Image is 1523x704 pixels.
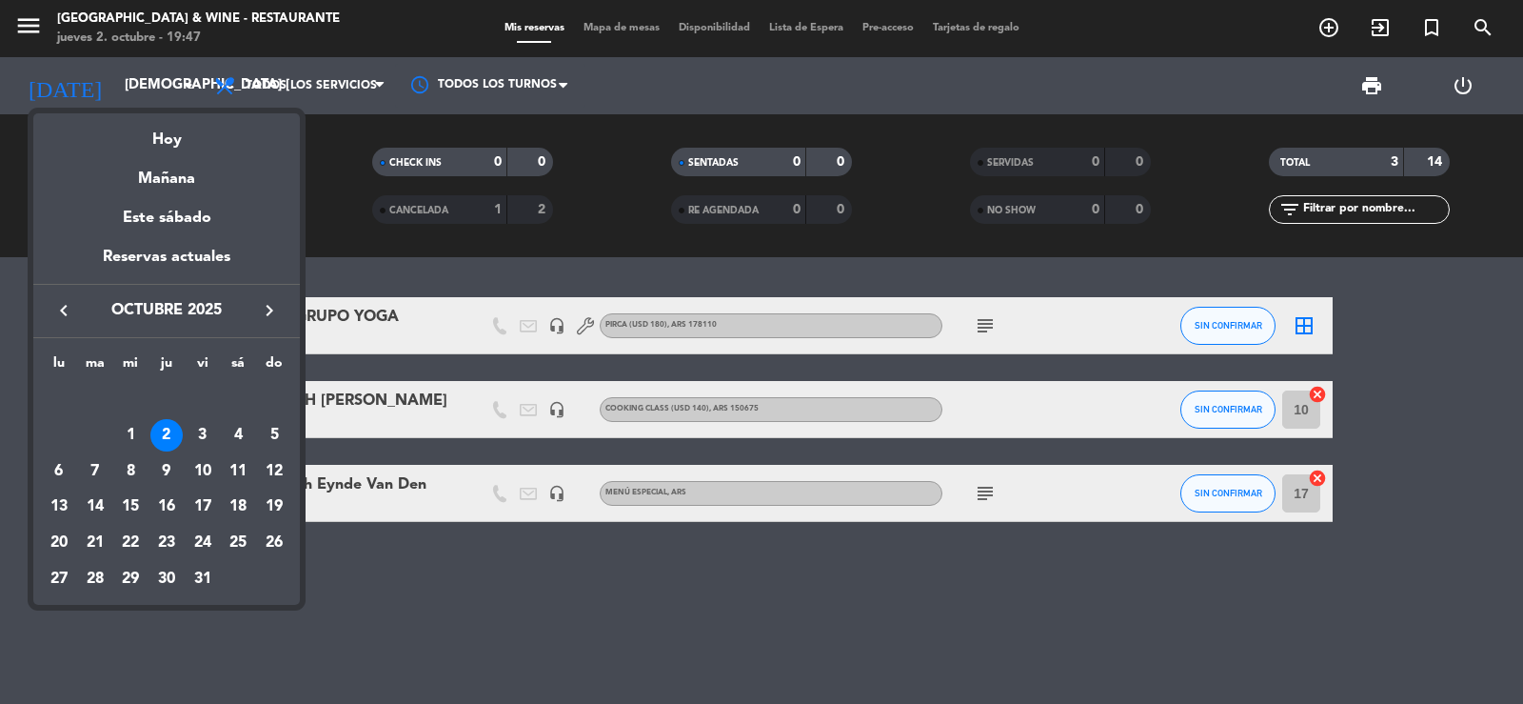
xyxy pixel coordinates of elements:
[258,455,290,488] div: 12
[41,453,77,490] td: 6 de octubre de 2025
[222,419,254,452] div: 4
[185,417,221,453] td: 3 de octubre de 2025
[187,491,219,523] div: 17
[77,352,113,382] th: martes
[47,298,81,323] button: keyboard_arrow_left
[258,491,290,523] div: 19
[150,455,183,488] div: 9
[187,527,219,559] div: 24
[41,381,292,417] td: OCT.
[185,525,221,561] td: 24 de octubre de 2025
[114,455,147,488] div: 8
[150,419,183,452] div: 2
[187,563,219,595] div: 31
[256,489,292,525] td: 19 de octubre de 2025
[33,152,300,191] div: Mañana
[43,527,75,559] div: 20
[256,525,292,561] td: 26 de octubre de 2025
[52,299,75,322] i: keyboard_arrow_left
[112,453,148,490] td: 8 de octubre de 2025
[43,491,75,523] div: 13
[252,298,287,323] button: keyboard_arrow_right
[112,561,148,597] td: 29 de octubre de 2025
[222,527,254,559] div: 25
[79,563,111,595] div: 28
[114,419,147,452] div: 1
[33,191,300,245] div: Este sábado
[79,491,111,523] div: 14
[256,417,292,453] td: 5 de octubre de 2025
[185,489,221,525] td: 17 de octubre de 2025
[222,491,254,523] div: 18
[77,561,113,597] td: 28 de octubre de 2025
[81,298,252,323] span: octubre 2025
[77,525,113,561] td: 21 de octubre de 2025
[185,561,221,597] td: 31 de octubre de 2025
[221,417,257,453] td: 4 de octubre de 2025
[41,561,77,597] td: 27 de octubre de 2025
[112,489,148,525] td: 15 de octubre de 2025
[148,352,185,382] th: jueves
[258,299,281,322] i: keyboard_arrow_right
[256,453,292,490] td: 12 de octubre de 2025
[43,563,75,595] div: 27
[258,419,290,452] div: 5
[77,453,113,490] td: 7 de octubre de 2025
[112,525,148,561] td: 22 de octubre de 2025
[187,455,219,488] div: 10
[258,527,290,559] div: 26
[150,491,183,523] div: 16
[148,453,185,490] td: 9 de octubre de 2025
[33,245,300,284] div: Reservas actuales
[150,527,183,559] div: 23
[41,352,77,382] th: lunes
[41,525,77,561] td: 20 de octubre de 2025
[256,352,292,382] th: domingo
[77,489,113,525] td: 14 de octubre de 2025
[79,527,111,559] div: 21
[187,419,219,452] div: 3
[41,489,77,525] td: 13 de octubre de 2025
[114,491,147,523] div: 15
[185,453,221,490] td: 10 de octubre de 2025
[112,352,148,382] th: miércoles
[221,453,257,490] td: 11 de octubre de 2025
[221,525,257,561] td: 25 de octubre de 2025
[148,561,185,597] td: 30 de octubre de 2025
[221,352,257,382] th: sábado
[148,417,185,453] td: 2 de octubre de 2025
[148,525,185,561] td: 23 de octubre de 2025
[43,455,75,488] div: 6
[148,489,185,525] td: 16 de octubre de 2025
[221,489,257,525] td: 18 de octubre de 2025
[114,563,147,595] div: 29
[33,113,300,152] div: Hoy
[150,563,183,595] div: 30
[114,527,147,559] div: 22
[185,352,221,382] th: viernes
[112,417,148,453] td: 1 de octubre de 2025
[222,455,254,488] div: 11
[79,455,111,488] div: 7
